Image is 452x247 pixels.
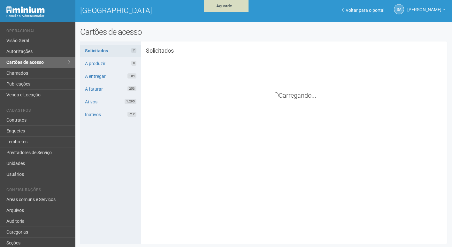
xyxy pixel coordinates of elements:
span: 253 [127,86,136,91]
span: 0 [131,61,136,66]
div: Carregando... [146,92,442,99]
h3: Solicitados [141,48,192,54]
span: 712 [127,112,136,117]
a: Inativos712 [80,109,142,121]
h1: [GEOGRAPHIC_DATA] [80,6,259,15]
span: 7 [131,48,136,53]
span: 1.295 [125,99,136,104]
li: Operacional [6,29,71,35]
li: Configurações [6,188,71,194]
a: [PERSON_NAME] [407,8,446,13]
a: A entregar104 [80,70,142,82]
a: Ativos1.295 [80,96,142,108]
a: A produzir0 [80,57,142,70]
span: 104 [127,73,136,79]
div: Painel do Administrador [6,13,71,19]
a: SA [394,4,404,14]
h2: Cartões de acesso [80,27,447,37]
a: Solicitados7 [80,45,142,57]
span: Silvio Anjos [407,1,441,12]
a: A faturar253 [80,83,142,95]
img: Minium [6,6,45,13]
li: Cadastros [6,108,71,115]
a: Voltar para o portal [342,8,384,13]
